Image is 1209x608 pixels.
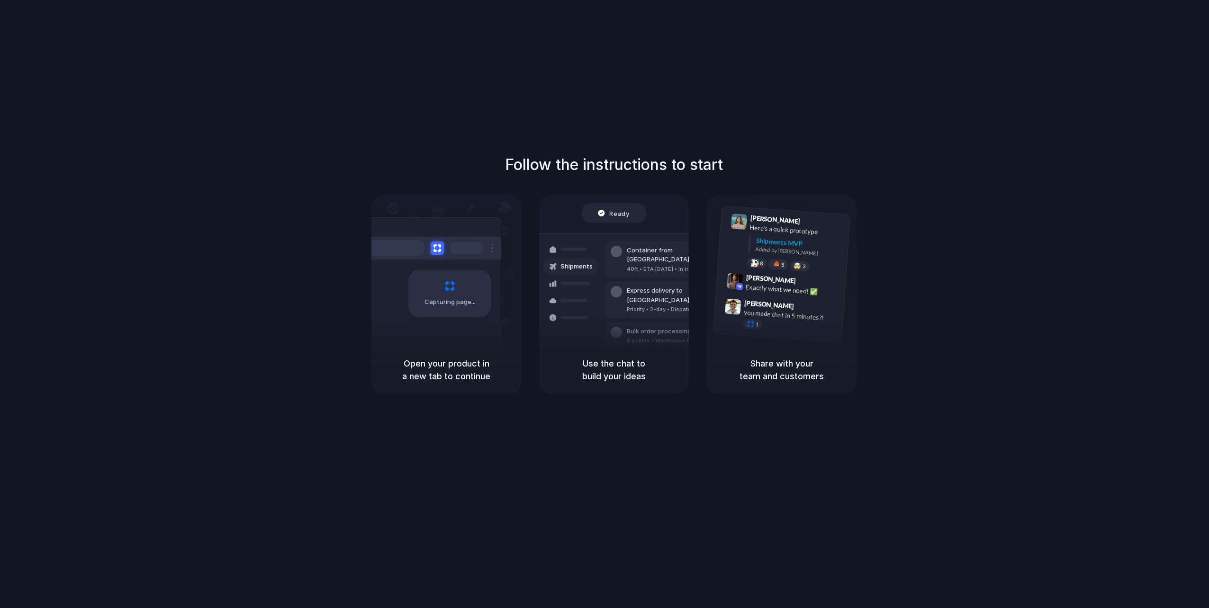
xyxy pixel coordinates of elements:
h5: Open your product in a new tab to continue [383,357,510,383]
div: you made that in 5 minutes?! [743,307,838,323]
span: Capturing page [424,297,477,307]
span: [PERSON_NAME] [750,213,800,226]
div: 40ft • ETA [DATE] • In transit [627,265,729,273]
div: 🤯 [794,262,802,269]
div: Added by [PERSON_NAME] [755,245,842,259]
span: Shipments [560,262,593,271]
span: 8 [760,260,763,266]
div: Bulk order processing [627,327,715,336]
span: 1 [756,322,759,327]
h1: Follow the instructions to start [505,153,723,176]
div: Exactly what we need! ✅ [745,282,840,298]
div: Here's a quick prototype [749,222,844,238]
span: 5 [781,262,785,268]
span: [PERSON_NAME] [744,297,794,311]
span: [PERSON_NAME] [746,272,796,286]
span: 9:42 AM [799,277,818,288]
h5: Use the chat to build your ideas [550,357,677,383]
span: 9:41 AM [803,217,822,228]
span: 9:47 AM [797,302,816,313]
div: Express delivery to [GEOGRAPHIC_DATA] [627,286,729,304]
span: Ready [610,208,630,218]
span: 3 [803,264,806,269]
div: Container from [GEOGRAPHIC_DATA] [627,246,729,264]
div: Shipments MVP [756,235,843,251]
div: 8 pallets • Warehouse B • Packed [627,337,715,345]
div: Priority • 2-day • Dispatched [627,305,729,313]
h5: Share with your team and customers [718,357,845,383]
